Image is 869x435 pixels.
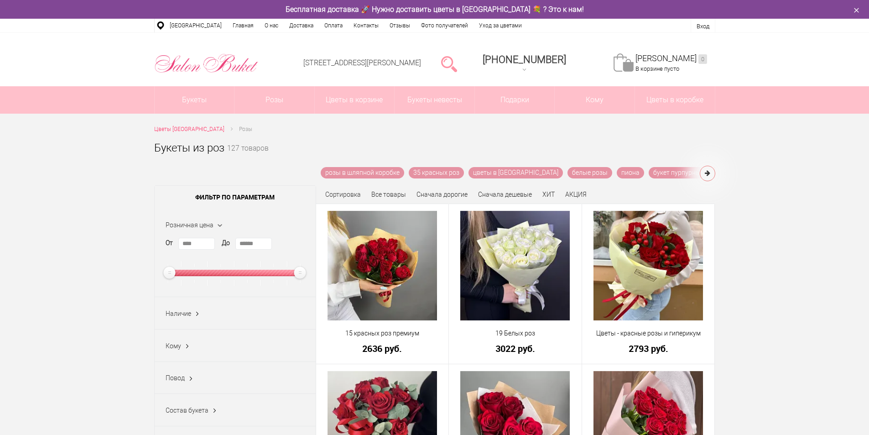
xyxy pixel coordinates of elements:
[155,86,234,114] a: Букеты
[164,19,227,32] a: [GEOGRAPHIC_DATA]
[166,310,191,317] span: Наличие
[321,167,404,178] a: розы в шляпной коробке
[166,374,185,382] span: Повод
[649,167,720,178] a: букет пурпурных роз
[325,191,361,198] span: Сортировка
[468,167,563,178] a: цветы в [GEOGRAPHIC_DATA]
[222,238,230,248] label: До
[460,211,570,320] img: 19 Белых роз
[284,19,319,32] a: Доставка
[477,51,572,77] a: [PHONE_NUMBER]
[588,344,709,353] a: 2793 руб.
[322,329,443,338] a: 15 красных роз премиум
[555,86,635,114] span: Кому
[166,221,213,229] span: Розничная цена
[154,126,224,132] span: Цветы [GEOGRAPHIC_DATA]
[542,191,555,198] a: ХИТ
[474,19,527,32] a: Уход за цветами
[166,238,173,248] label: От
[635,86,715,114] a: Цветы в коробке
[147,5,722,14] div: Бесплатная доставка 🚀 Нужно доставить цветы в [GEOGRAPHIC_DATA] 💐 ? Это к нам!
[166,407,208,414] span: Состав букета
[409,167,464,178] a: 35 красных роз
[416,191,468,198] a: Сначала дорогие
[588,329,709,338] a: Цветы - красные розы и гиперикум
[166,342,181,350] span: Кому
[371,191,406,198] a: Все товары
[155,186,316,209] span: Фильтр по параметрам
[698,54,707,64] ins: 0
[384,19,416,32] a: Отзывы
[617,167,644,178] a: пиона
[234,86,314,114] a: Розы
[227,145,269,167] small: 127 товаров
[593,211,703,320] img: Цветы - красные розы и гиперикум
[697,23,709,30] a: Вход
[478,191,532,198] a: Сначала дешевые
[319,19,348,32] a: Оплата
[328,211,437,320] img: 15 красных роз премиум
[227,19,259,32] a: Главная
[455,344,576,353] a: 3022 руб.
[322,344,443,353] a: 2636 руб.
[567,167,612,178] a: белые розы
[348,19,384,32] a: Контакты
[259,19,284,32] a: О нас
[455,329,576,338] a: 19 Белых роз
[315,86,395,114] a: Цветы в корзине
[154,140,224,156] h1: Букеты из роз
[303,58,421,67] a: [STREET_ADDRESS][PERSON_NAME]
[483,54,566,65] span: [PHONE_NUMBER]
[239,126,252,132] span: Розы
[635,53,707,64] a: [PERSON_NAME]
[635,65,679,72] span: В корзине пусто
[154,125,224,134] a: Цветы [GEOGRAPHIC_DATA]
[154,52,259,75] img: Цветы Нижний Новгород
[395,86,474,114] a: Букеты невесты
[475,86,555,114] a: Подарки
[416,19,474,32] a: Фото получателей
[565,191,587,198] a: АКЦИЯ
